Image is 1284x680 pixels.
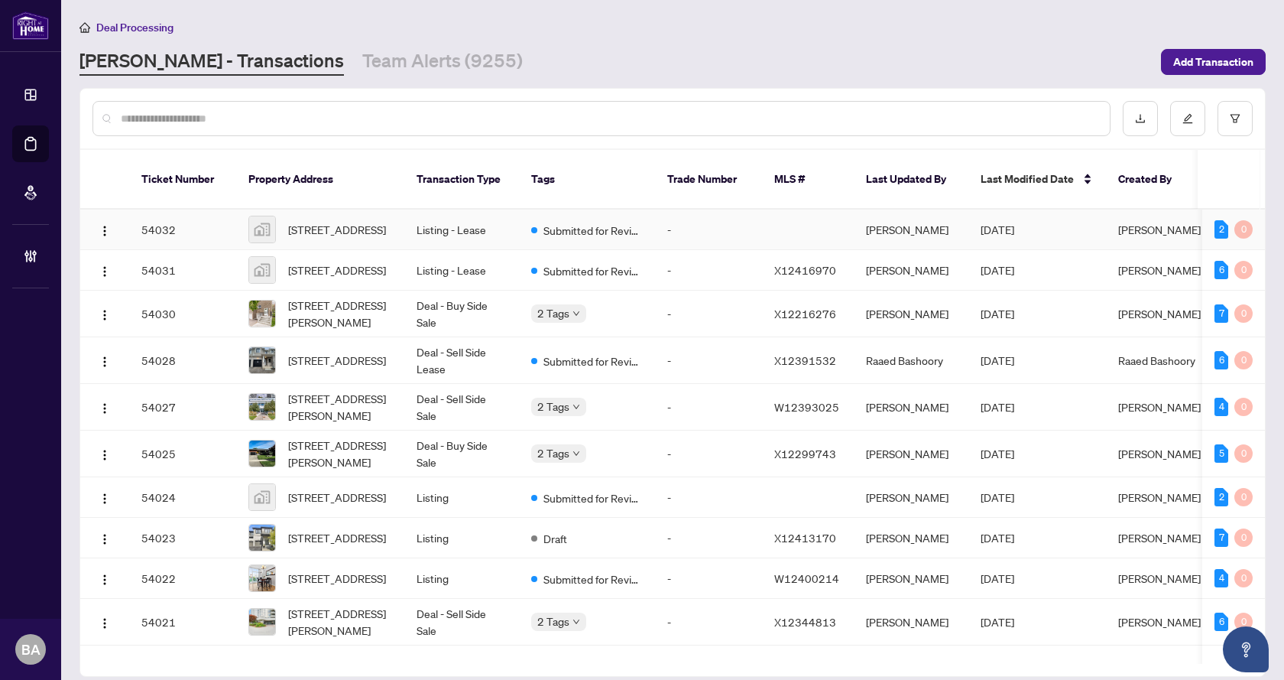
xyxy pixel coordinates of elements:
[854,477,968,518] td: [PERSON_NAME]
[981,223,1014,236] span: [DATE]
[1214,569,1228,587] div: 4
[981,531,1014,545] span: [DATE]
[854,431,968,477] td: [PERSON_NAME]
[288,221,386,238] span: [STREET_ADDRESS]
[774,571,839,585] span: W12400214
[572,618,580,626] span: down
[79,48,344,76] a: [PERSON_NAME] - Transactions
[655,291,762,337] td: -
[21,639,41,660] span: BA
[1135,113,1146,124] span: download
[404,558,519,599] td: Listing
[1223,626,1269,672] button: Open asap
[1118,263,1201,277] span: [PERSON_NAME]
[249,565,275,591] img: thumbnail-img
[79,22,90,33] span: home
[572,310,580,317] span: down
[1182,113,1193,124] span: edit
[981,615,1014,629] span: [DATE]
[288,529,386,546] span: [STREET_ADDRESS]
[1230,113,1240,124] span: filter
[854,384,968,431] td: [PERSON_NAME]
[655,150,762,210] th: Trade Number
[99,265,111,278] img: Logo
[543,222,643,239] span: Submitted for Review
[1118,223,1201,236] span: [PERSON_NAME]
[99,225,111,237] img: Logo
[92,395,117,419] button: Logo
[249,216,275,242] img: thumbnail-img
[404,210,519,250] td: Listing - Lease
[1118,531,1201,545] span: [PERSON_NAME]
[288,605,392,639] span: [STREET_ADDRESS][PERSON_NAME]
[537,613,569,630] span: 2 Tags
[537,398,569,415] span: 2 Tags
[129,477,236,518] td: 54024
[249,484,275,510] img: thumbnail-img
[774,615,836,629] span: X12344813
[1234,444,1253,463] div: 0
[1214,398,1228,416] div: 4
[854,599,968,646] td: [PERSON_NAME]
[129,384,236,431] td: 54027
[1234,304,1253,323] div: 0
[1234,613,1253,631] div: 0
[249,525,275,551] img: thumbnail-img
[655,250,762,291] td: -
[99,402,111,415] img: Logo
[774,263,836,277] span: X12416970
[854,250,968,291] td: [PERSON_NAME]
[543,262,643,279] span: Submitted for Review
[854,558,968,599] td: [PERSON_NAME]
[981,400,1014,414] span: [DATE]
[537,304,569,322] span: 2 Tags
[249,394,275,420] img: thumbnail-img
[92,217,117,242] button: Logo
[981,571,1014,585] span: [DATE]
[288,390,392,424] span: [STREET_ADDRESS][PERSON_NAME]
[762,150,854,210] th: MLS #
[288,437,392,470] span: [STREET_ADDRESS][PERSON_NAME]
[129,337,236,384] td: 54028
[854,291,968,337] td: [PERSON_NAME]
[854,210,968,250] td: [PERSON_NAME]
[1161,49,1266,75] button: Add Transaction
[655,210,762,250] td: -
[288,570,386,587] span: [STREET_ADDRESS]
[1118,400,1201,414] span: [PERSON_NAME]
[1214,444,1228,463] div: 5
[99,356,111,368] img: Logo
[249,257,275,283] img: thumbnail-img
[92,441,117,466] button: Logo
[981,263,1014,277] span: [DATE]
[774,307,836,320] span: X12216276
[362,48,523,76] a: Team Alerts (9255)
[92,566,117,591] button: Logo
[981,307,1014,320] span: [DATE]
[854,518,968,558] td: [PERSON_NAME]
[288,297,392,330] span: [STREET_ADDRESS][PERSON_NAME]
[129,558,236,599] td: 54022
[968,150,1106,210] th: Last Modified Date
[572,403,580,411] span: down
[774,353,836,367] span: X12391532
[537,444,569,462] span: 2 Tags
[655,599,762,646] td: -
[1118,353,1195,367] span: Raaed Bashoory
[1214,613,1228,631] div: 6
[1214,529,1228,547] div: 7
[1234,220,1253,239] div: 0
[519,150,655,210] th: Tags
[1218,101,1253,136] button: filter
[981,490,1014,504] span: [DATE]
[981,353,1014,367] span: [DATE]
[543,353,643,369] span: Submitted for Review
[543,490,643,506] span: Submitted for Review
[1106,150,1198,210] th: Created By
[404,250,519,291] td: Listing - Lease
[288,489,386,506] span: [STREET_ADDRESS]
[99,449,111,461] img: Logo
[129,210,236,250] td: 54032
[129,431,236,477] td: 54025
[1234,529,1253,547] div: 0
